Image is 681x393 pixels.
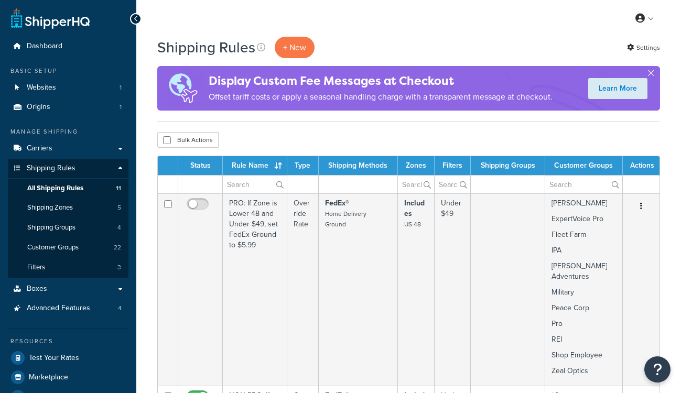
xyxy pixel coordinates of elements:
th: Rule Name : activate to sort column ascending [223,156,287,175]
p: Military [552,287,616,298]
a: Boxes [8,279,128,299]
a: Shipping Rules [8,159,128,178]
span: Advanced Features [27,304,90,313]
span: 11 [116,184,121,193]
p: Peace Corp [552,303,616,313]
a: Customer Groups 22 [8,238,128,257]
div: Basic Setup [8,67,128,75]
td: Under $49 [435,193,471,386]
p: + New [275,37,315,58]
a: Carriers [8,139,128,158]
a: Websites 1 [8,78,128,97]
span: 5 [117,203,121,212]
a: Settings [627,40,660,55]
li: Websites [8,78,128,97]
a: Test Your Rates [8,348,128,367]
li: Shipping Zones [8,198,128,217]
span: 1 [120,83,122,92]
th: Shipping Groups [471,156,545,175]
li: Shipping Rules [8,159,128,278]
a: Learn More [588,78,647,99]
th: Filters [435,156,471,175]
a: All Shipping Rules 11 [8,179,128,198]
small: Home Delivery Ground [325,209,366,229]
th: Actions [623,156,660,175]
a: Shipping Zones 5 [8,198,128,217]
small: US 48 [404,220,421,229]
span: All Shipping Rules [27,184,83,193]
h4: Display Custom Fee Messages at Checkout [209,72,553,90]
input: Search [398,176,434,193]
input: Search [223,176,287,193]
div: Manage Shipping [8,127,128,136]
span: 1 [120,103,122,112]
span: Carriers [27,144,52,153]
li: Advanced Features [8,299,128,318]
p: Fleet Farm [552,230,616,240]
p: Offset tariff costs or apply a seasonal handling charge with a transparent message at checkout. [209,90,553,104]
li: Origins [8,97,128,117]
button: Bulk Actions [157,132,219,148]
td: [PERSON_NAME] [545,193,623,386]
span: 4 [118,304,122,313]
a: Origins 1 [8,97,128,117]
p: Zeal Optics [552,366,616,376]
input: Search [545,176,622,193]
p: REI [552,334,616,345]
span: Marketplace [29,373,68,382]
a: Marketplace [8,368,128,387]
td: Override Rate [287,193,319,386]
input: Search [435,176,471,193]
li: Customer Groups [8,238,128,257]
p: Shop Employee [552,350,616,361]
span: Boxes [27,285,47,293]
span: Dashboard [27,42,62,51]
span: Shipping Zones [27,203,73,212]
span: Origins [27,103,50,112]
li: Filters [8,258,128,277]
button: Open Resource Center [644,356,671,383]
h1: Shipping Rules [157,37,255,58]
th: Type [287,156,319,175]
span: 22 [114,243,121,252]
img: duties-banner-06bc72dcb5fe05cb3f9472aba00be2ae8eb53ab6f0d8bb03d382ba314ac3c341.png [157,66,209,111]
span: Shipping Rules [27,164,75,173]
span: Test Your Rates [29,354,79,363]
a: Filters 3 [8,258,128,277]
strong: Includes [404,198,425,219]
span: Websites [27,83,56,92]
a: Shipping Groups 4 [8,218,128,237]
div: Resources [8,337,128,346]
strong: FedEx® [325,198,349,209]
span: 3 [117,263,121,272]
p: IPA [552,245,616,256]
th: Status [178,156,223,175]
p: [PERSON_NAME] Adventures [552,261,616,282]
a: Advanced Features 4 [8,299,128,318]
th: Zones [398,156,435,175]
span: Shipping Groups [27,223,75,232]
p: ExpertVoice Pro [552,214,616,224]
a: Dashboard [8,37,128,56]
p: Pro [552,319,616,329]
span: 4 [117,223,121,232]
a: ShipperHQ Home [11,8,90,29]
span: Customer Groups [27,243,79,252]
th: Customer Groups [545,156,623,175]
li: All Shipping Rules [8,179,128,198]
li: Shipping Groups [8,218,128,237]
th: Shipping Methods [319,156,398,175]
span: Filters [27,263,45,272]
td: PRO: If Zone is Lower 48 and Under $49, set FedEx Ground to $5.99 [223,193,287,386]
